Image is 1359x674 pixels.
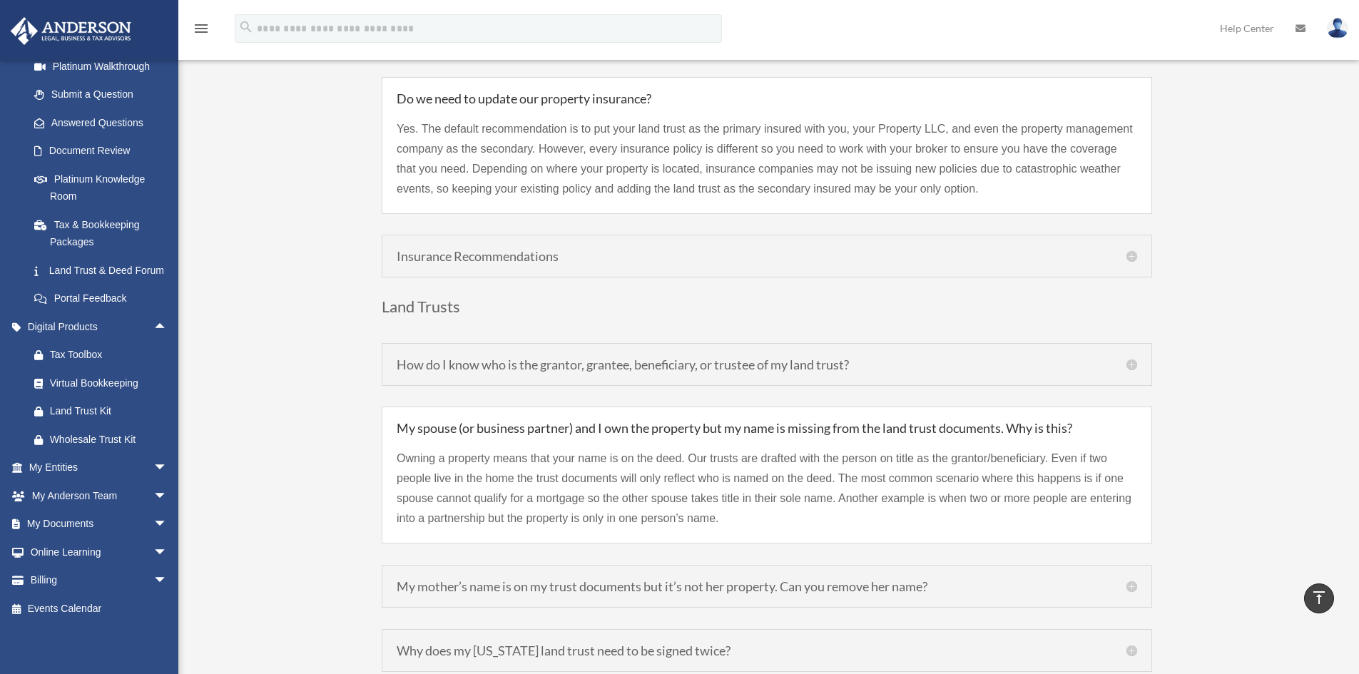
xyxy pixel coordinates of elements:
span: arrow_drop_down [153,538,182,567]
a: Online Learningarrow_drop_down [10,538,189,566]
span: arrow_drop_down [153,454,182,483]
h5: Do we need to update our property insurance? [397,92,1137,105]
div: Wholesale Trust Kit [50,431,171,449]
a: Answered Questions [20,108,189,137]
h5: Why does my [US_STATE] land trust need to be signed twice? [397,644,1137,657]
a: Land Trust Kit [20,397,189,426]
a: Platinum Knowledge Room [20,165,189,210]
a: Portal Feedback [20,285,189,313]
i: vertical_align_top [1310,589,1328,606]
a: Digital Productsarrow_drop_up [10,312,189,341]
div: Land Trust Kit [50,402,171,420]
a: My Anderson Teamarrow_drop_down [10,481,189,510]
a: Virtual Bookkeeping [20,369,189,397]
a: My Documentsarrow_drop_down [10,510,189,538]
p: Yes. The default recommendation is to put your land trust as the primary insured with you, your P... [397,119,1137,199]
h3: Land Trusts [382,299,1152,322]
h5: My spouse (or business partner) and I own the property but my name is missing from the land trust... [397,422,1137,434]
h5: Insurance Recommendations [397,250,1137,262]
a: Wholesale Trust Kit [20,425,189,454]
h5: How do I know who is the grantor, grantee, beneficiary, or trustee of my land trust? [397,358,1137,371]
a: Tax & Bookkeeping Packages [20,210,189,256]
i: search [238,19,254,35]
a: Tax Toolbox [20,341,189,369]
a: menu [193,25,210,37]
a: Events Calendar [10,594,189,623]
span: arrow_drop_down [153,566,182,596]
img: Anderson Advisors Platinum Portal [6,17,136,45]
a: Document Review [20,137,189,165]
a: Billingarrow_drop_down [10,566,189,595]
img: User Pic [1327,18,1348,39]
a: Submit a Question [20,81,189,109]
div: Tax Toolbox [50,346,171,364]
a: vertical_align_top [1304,583,1334,613]
div: Virtual Bookkeeping [50,374,171,392]
a: Platinum Walkthrough [20,52,189,81]
a: Land Trust & Deed Forum [20,256,182,285]
span: arrow_drop_down [153,510,182,539]
a: My Entitiesarrow_drop_down [10,454,189,482]
h5: My mother’s name is on my trust documents but it’s not her property. Can you remove her name? [397,580,1137,593]
span: arrow_drop_up [153,312,182,342]
p: Owning a property means that your name is on the deed. Our trusts are drafted with the person on ... [397,449,1137,529]
span: arrow_drop_down [153,481,182,511]
i: menu [193,20,210,37]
